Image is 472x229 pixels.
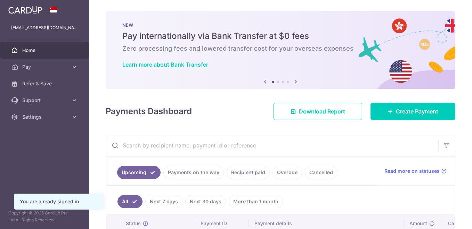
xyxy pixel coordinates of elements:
span: Amount [409,220,427,227]
a: Next 7 days [145,195,182,208]
a: Cancelled [305,166,337,179]
span: Create Payment [396,107,438,116]
a: Read more on statuses [384,168,447,175]
p: [EMAIL_ADDRESS][DOMAIN_NAME] [11,24,78,31]
h4: Payments Dashboard [106,105,192,118]
a: Download Report [274,103,362,120]
a: Overdue [272,166,302,179]
a: Payments on the way [163,166,224,179]
input: Search by recipient name, payment id or reference [106,134,438,156]
span: Refer & Save [22,80,68,87]
a: Create Payment [371,103,455,120]
a: Upcoming [117,166,161,179]
a: Next 30 days [185,195,226,208]
span: Pay [22,63,68,70]
h6: Zero processing fees and lowered transfer cost for your overseas expenses [122,44,439,53]
p: NEW [122,22,439,28]
img: CardUp [8,6,42,14]
span: Read more on statuses [384,168,440,175]
span: Home [22,47,68,54]
a: Learn more about Bank Transfer [122,61,208,68]
a: More than 1 month [229,195,283,208]
span: Settings [22,113,68,120]
img: Bank transfer banner [106,11,455,89]
div: You are already signed in [20,198,97,205]
h5: Pay internationally via Bank Transfer at $0 fees [122,31,439,42]
span: Support [22,97,68,104]
span: Download Report [299,107,345,116]
a: All [117,195,143,208]
a: Recipient paid [227,166,270,179]
span: Status [126,220,141,227]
